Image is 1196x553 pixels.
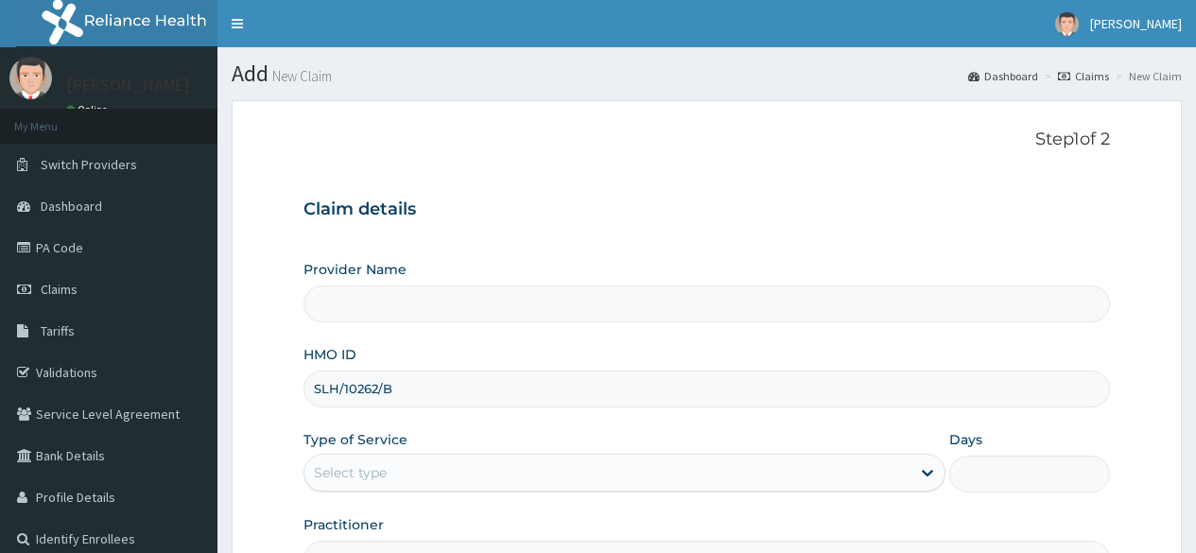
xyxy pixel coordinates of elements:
[303,515,384,534] label: Practitioner
[41,156,137,173] span: Switch Providers
[269,69,332,83] small: New Claim
[232,61,1182,86] h1: Add
[41,281,78,298] span: Claims
[41,198,102,215] span: Dashboard
[303,430,407,449] label: Type of Service
[949,430,982,449] label: Days
[1090,15,1182,32] span: [PERSON_NAME]
[9,57,52,99] img: User Image
[66,103,112,116] a: Online
[1111,68,1182,84] li: New Claim
[303,371,1110,407] input: Enter HMO ID
[303,345,356,364] label: HMO ID
[41,322,75,339] span: Tariffs
[314,463,387,482] div: Select type
[1055,12,1079,36] img: User Image
[303,199,1110,220] h3: Claim details
[303,260,407,279] label: Provider Name
[968,68,1038,84] a: Dashboard
[66,77,190,94] p: [PERSON_NAME]
[1058,68,1109,84] a: Claims
[303,130,1110,150] p: Step 1 of 2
